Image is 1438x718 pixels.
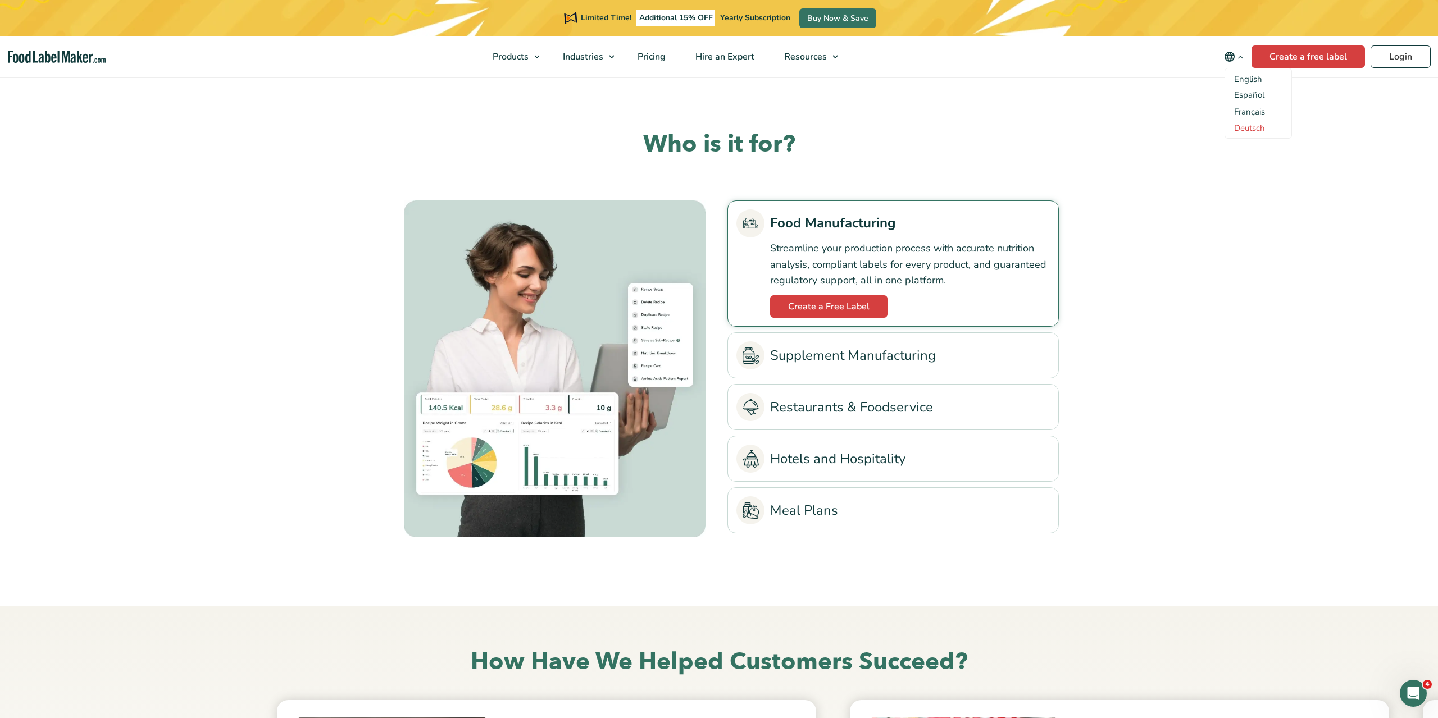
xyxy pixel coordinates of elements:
a: Hire an Expert [681,36,767,77]
li: Supplement Manufacturing [727,332,1059,378]
h2: Who is it for? [379,129,1059,160]
a: Food Label Maker homepage [8,51,106,63]
a: Meal Plans [736,496,1050,524]
li: Food Manufacturing [727,200,1059,327]
span: Resources [781,51,828,63]
button: Change language [1216,45,1252,68]
span: Additional 15% OFF [636,10,716,26]
a: Products [478,36,545,77]
h2: How Have We Helped Customers Succeed? [351,647,1087,678]
span: 4 [1423,680,1432,689]
iframe: Intercom live chat [1400,680,1427,707]
li: Meal Plans [727,487,1059,533]
a: Hotels and Hospitality [736,445,1050,473]
aside: Language selected: English [1234,73,1282,134]
p: Streamline your production process with accurate nutrition analysis, compliant labels for every p... [770,240,1050,289]
span: Limited Time! [581,12,631,23]
a: Industries [548,36,620,77]
a: Buy Now & Save [799,8,876,28]
a: Language switcher : German [1234,122,1265,134]
span: Industries [559,51,604,63]
span: Pricing [634,51,667,63]
span: English [1234,74,1262,85]
a: Pricing [623,36,678,77]
a: Language switcher : French [1234,106,1265,117]
a: Create a free label [1252,45,1365,68]
a: Food Manufacturing [736,209,1050,237]
a: Create a Free Label [770,295,888,318]
li: Hotels and Hospitality [727,436,1059,482]
li: Restaurants & Foodservice [727,384,1059,430]
a: Language switcher : Spanish [1234,89,1264,100]
span: Yearly Subscription [720,12,790,23]
a: Supplement Manufacturing [736,341,1050,369]
a: Login [1371,45,1431,68]
span: Products [489,51,530,63]
div: Food Manufacturing [379,200,711,537]
a: Restaurants & Foodservice [736,393,1050,421]
a: Resources [770,36,844,77]
span: Hire an Expert [692,51,756,63]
